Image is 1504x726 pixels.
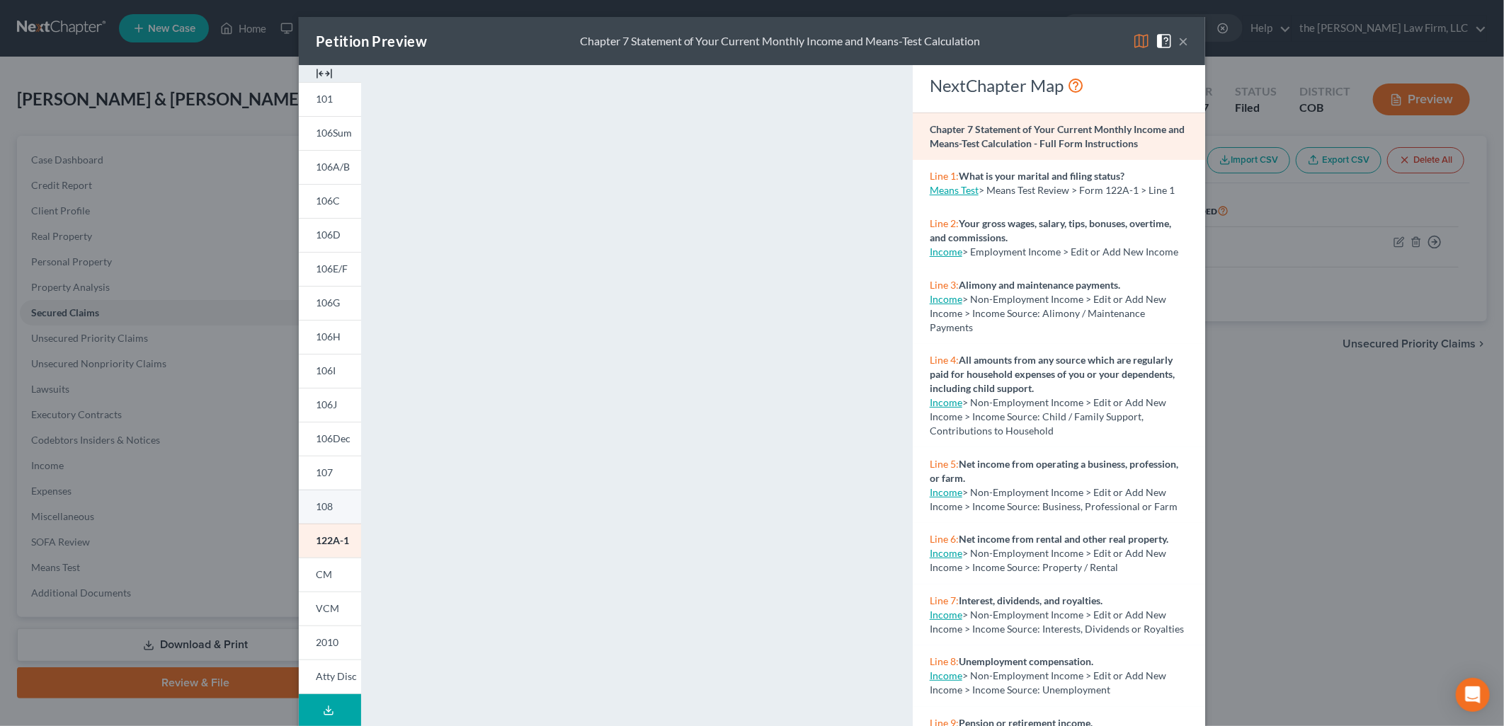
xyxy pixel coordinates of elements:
[316,636,338,648] span: 2010
[930,123,1185,149] strong: Chapter 7 Statement of Your Current Monthly Income and Means-Test Calculation - Full Form Instruc...
[930,547,962,559] a: Income
[299,490,361,524] a: 108
[299,218,361,252] a: 106D
[316,195,340,207] span: 106C
[316,263,348,275] span: 106E/F
[930,246,962,258] a: Income
[316,65,333,82] img: expand-e0f6d898513216a626fdd78e52531dac95497ffd26381d4c15ee2fc46db09dca.svg
[316,93,333,105] span: 101
[930,669,962,681] a: Income
[930,396,962,408] a: Income
[316,398,337,410] span: 106J
[930,293,1166,333] span: > Non-Employment Income > Edit or Add New Income > Income Source: Alimony / Maintenance Payments
[930,547,1166,573] span: > Non-Employment Income > Edit or Add New Income > Income Source: Property / Rental
[299,320,361,354] a: 106H
[316,364,336,376] span: 106I
[930,170,959,182] span: Line 1:
[930,279,959,291] span: Line 3:
[930,655,959,667] span: Line 8:
[930,74,1188,97] div: NextChapter Map
[316,534,349,546] span: 122A-1
[299,252,361,286] a: 106E/F
[299,388,361,422] a: 106J
[959,594,1103,606] strong: Interest, dividends, and royalties.
[580,33,981,50] div: Chapter 7 Statement of Your Current Monthly Income and Means-Test Calculation
[959,655,1093,667] strong: Unemployment compensation.
[316,31,427,51] div: Petition Preview
[299,354,361,388] a: 106I
[316,229,341,241] span: 106D
[316,432,351,444] span: 106Dec
[930,533,959,545] span: Line 6:
[316,568,332,580] span: CM
[979,184,1175,196] span: > Means Test Review > Form 122A-1 > Line 1
[316,127,352,139] span: 106Sum
[1156,33,1173,50] img: help-close-5ba153eb36485ed6c1ea00a893f15db1cb9b99d6cae46e1a8edb6c62d00a1a76.svg
[299,286,361,320] a: 106G
[316,296,340,309] span: 106G
[930,217,959,229] span: Line 2:
[299,116,361,150] a: 106Sum
[316,161,350,173] span: 106A/B
[316,500,333,512] span: 108
[299,150,361,184] a: 106A/B
[930,396,1166,437] span: > Non-Employment Income > Edit or Add New Income > Income Source: Child / Family Support, Contrib...
[299,422,361,456] a: 106Dec
[316,602,339,614] span: VCM
[930,217,1171,243] strong: Your gross wages, salary, tips, bonuses, overtime, and commissions.
[299,184,361,218] a: 106C
[930,184,979,196] a: Means Test
[299,659,361,694] a: Atty Disc
[930,669,1166,696] span: > Non-Employment Income > Edit or Add New Income > Income Source: Unemployment
[299,82,361,116] a: 101
[930,486,1178,512] span: > Non-Employment Income > Edit or Add New Income > Income Source: Business, Professional or Farm
[299,592,361,626] a: VCM
[930,486,962,498] a: Income
[930,458,959,470] span: Line 5:
[930,354,1175,394] strong: All amounts from any source which are regularly paid for household expenses of you or your depend...
[930,354,959,366] span: Line 4:
[1456,678,1490,712] div: Open Intercom Messenger
[962,246,1178,258] span: > Employment Income > Edit or Add New Income
[299,558,361,592] a: CM
[930,609,1184,635] span: > Non-Employment Income > Edit or Add New Income > Income Source: Interests, Dividends or Royalties
[316,670,357,682] span: Atty Disc
[1133,33,1150,50] img: map-eea8200ae884c6f1103ae1953ef3d486a96c86aabb227e865a55264e3737af1f.svg
[299,456,361,490] a: 107
[299,626,361,659] a: 2010
[299,524,361,558] a: 122A-1
[930,609,962,621] a: Income
[959,533,1168,545] strong: Net income from rental and other real property.
[316,330,341,342] span: 106H
[959,170,1124,182] strong: What is your marital and filing status?
[1178,33,1188,50] button: ×
[930,594,959,606] span: Line 7:
[959,279,1120,291] strong: Alimony and maintenance payments.
[930,458,1178,484] strong: Net income from operating a business, profession, or farm.
[930,293,962,305] a: Income
[316,466,333,478] span: 107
